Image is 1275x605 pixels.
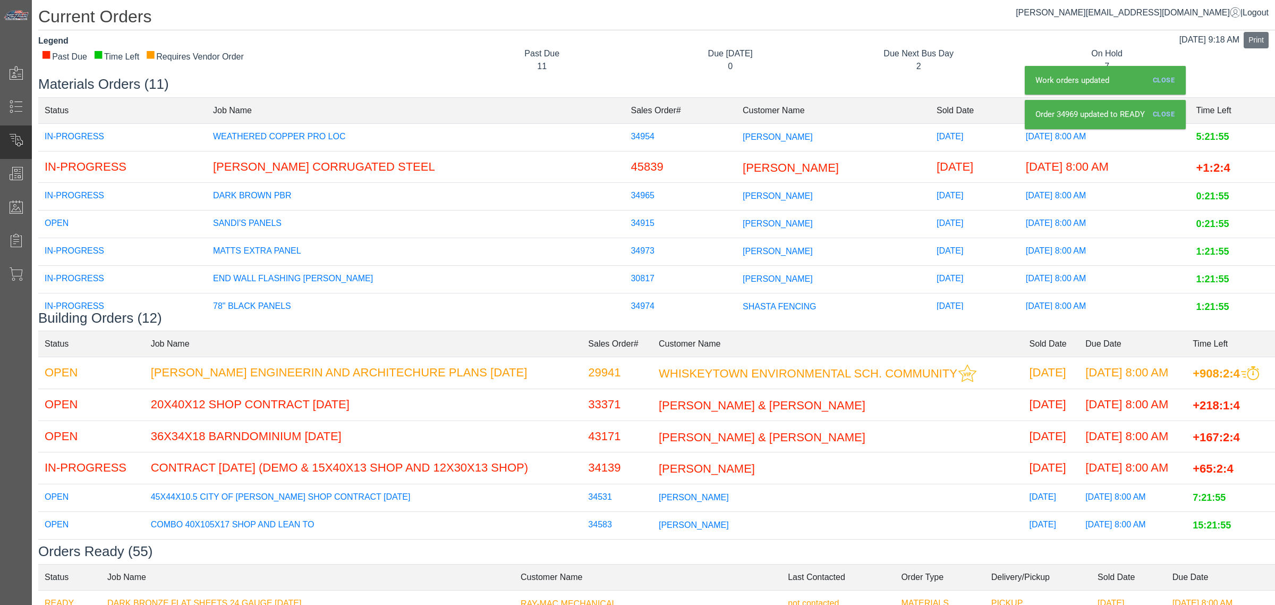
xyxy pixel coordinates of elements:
[1244,32,1269,48] button: Print
[1021,60,1193,73] div: 7
[743,247,813,256] span: [PERSON_NAME]
[1196,219,1229,229] span: 0:21:55
[1019,293,1190,321] td: [DATE] 8:00 AM
[1079,540,1186,567] td: [DATE] 8:00 AM
[644,60,816,73] div: 0
[38,238,207,266] td: IN-PROGRESS
[144,331,582,357] td: Job Name
[1079,512,1186,540] td: [DATE] 8:00 AM
[659,462,755,475] span: [PERSON_NAME]
[743,132,813,141] span: [PERSON_NAME]
[624,293,736,321] td: 34974
[1243,8,1269,17] span: Logout
[207,293,624,321] td: 78" BLACK PANELS
[1196,132,1229,142] span: 5:21:55
[1196,191,1229,201] span: 0:21:55
[1019,211,1190,238] td: [DATE] 8:00 AM
[38,211,207,238] td: OPEN
[207,123,624,151] td: WEATHERED COPPER PRO LOC
[1019,151,1190,183] td: [DATE] 8:00 AM
[207,238,624,266] td: MATTS EXTRA PANEL
[624,238,736,266] td: 34973
[1179,35,1240,44] span: [DATE] 9:18 AM
[1193,492,1226,503] span: 7:21:55
[930,151,1019,183] td: [DATE]
[1079,389,1186,421] td: [DATE] 8:00 AM
[930,183,1019,211] td: [DATE]
[930,211,1019,238] td: [DATE]
[659,520,729,530] span: [PERSON_NAME]
[1019,123,1190,151] td: [DATE] 8:00 AM
[38,540,144,567] td: OPEN
[144,421,582,452] td: 36X34X18 BARNDOMINIUM [DATE]
[101,564,514,590] td: Job Name
[1149,106,1179,123] a: Close
[144,357,582,389] td: [PERSON_NAME] ENGINEERIN AND ARCHITECHURE PLANS [DATE]
[895,564,984,590] td: Order Type
[1241,366,1259,381] img: This order should be prioritized
[659,430,865,443] span: [PERSON_NAME] & [PERSON_NAME]
[743,161,839,174] span: [PERSON_NAME]
[144,540,582,567] td: [PERSON_NAME] & [PERSON_NAME]
[38,36,69,45] strong: Legend
[582,389,652,421] td: 33371
[93,51,103,58] div: ■
[207,266,624,293] td: END WALL FLASHING [PERSON_NAME]
[1016,6,1269,19] div: |
[514,564,781,590] td: Customer Name
[38,543,1275,560] h3: Orders Ready (55)
[582,357,652,389] td: 29941
[38,76,1275,93] h3: Materials Orders (11)
[930,293,1019,321] td: [DATE]
[1079,331,1186,357] td: Due Date
[38,512,144,540] td: OPEN
[1023,389,1079,421] td: [DATE]
[93,51,139,63] div: Time Left
[1023,484,1079,512] td: [DATE]
[144,452,582,484] td: CONTRACT [DATE] (DEMO & 15X40X13 SHOP AND 12X30X13 SHOP)
[743,302,816,311] span: SHASTA FENCING
[144,512,582,540] td: COMBO 40X105X17 SHOP AND LEAN TO
[1149,72,1179,89] a: Close
[38,389,144,421] td: OPEN
[144,484,582,512] td: 45X44X10.5 CITY OF [PERSON_NAME] SHOP CONTRACT [DATE]
[1196,161,1230,174] span: +1:2:4
[1166,564,1275,590] td: Due Date
[1196,274,1229,284] span: 1:21:55
[38,151,207,183] td: IN-PROGRESS
[781,564,895,590] td: Last Contacted
[1021,47,1193,60] div: On Hold
[1023,421,1079,452] td: [DATE]
[207,151,624,183] td: [PERSON_NAME] CORRUGATED STEEL
[38,293,207,321] td: IN-PROGRESS
[38,97,207,123] td: Status
[1196,246,1229,257] span: 1:21:55
[1079,357,1186,389] td: [DATE] 8:00 AM
[582,331,652,357] td: Sales Order#
[743,274,813,283] span: [PERSON_NAME]
[1079,452,1186,484] td: [DATE] 8:00 AM
[1023,540,1079,567] td: [DATE]
[582,484,652,512] td: 34531
[624,211,736,238] td: 34915
[38,266,207,293] td: IN-PROGRESS
[930,97,1019,123] td: Sold Date
[38,357,144,389] td: OPEN
[659,399,865,412] span: [PERSON_NAME] & [PERSON_NAME]
[1186,331,1275,357] td: Time Left
[146,51,244,63] div: Requires Vendor Order
[41,51,87,63] div: Past Due
[624,97,736,123] td: Sales Order#
[38,484,144,512] td: OPEN
[1016,8,1240,17] a: [PERSON_NAME][EMAIL_ADDRESS][DOMAIN_NAME]
[1019,238,1190,266] td: [DATE] 8:00 AM
[146,51,155,58] div: ■
[3,10,30,21] img: Metals Direct Inc Logo
[207,97,624,123] td: Job Name
[644,47,816,60] div: Due [DATE]
[736,97,930,123] td: Customer Name
[1023,452,1079,484] td: [DATE]
[832,47,1005,60] div: Due Next Bus Day
[456,60,628,73] div: 11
